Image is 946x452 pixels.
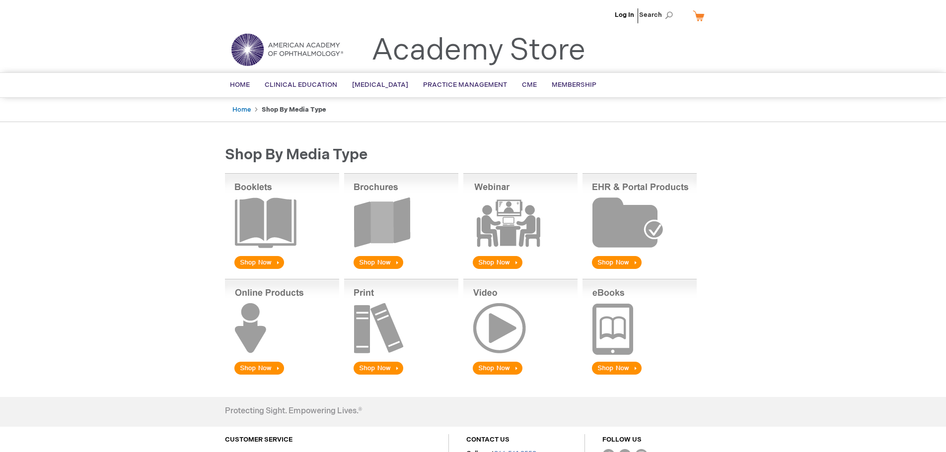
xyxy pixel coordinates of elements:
[225,146,367,164] span: Shop by Media Type
[522,81,537,89] span: CME
[225,264,339,273] a: Booklets
[230,81,250,89] span: Home
[225,370,339,379] a: Online Products
[639,5,677,25] span: Search
[466,436,509,444] a: CONTACT US
[602,436,642,444] a: FOLLOW US
[232,106,251,114] a: Home
[552,81,596,89] span: Membership
[344,264,458,273] a: Brochures
[262,106,326,114] strong: Shop by Media Type
[225,436,292,444] a: CUSTOMER SERVICE
[225,279,339,377] img: Online
[225,173,339,271] img: Booklets
[582,279,697,377] img: eBook
[265,81,337,89] span: Clinical Education
[463,264,578,273] a: Webinar
[344,173,458,271] img: Brochures
[225,407,362,416] h4: Protecting Sight. Empowering Lives.®
[344,370,458,379] a: Print
[582,264,697,273] a: EHR & Portal Products
[463,173,578,271] img: Webinar
[463,370,578,379] a: Video
[582,370,697,379] a: eBook
[352,81,408,89] span: [MEDICAL_DATA]
[615,11,634,19] a: Log In
[463,279,578,377] img: Video
[371,33,585,68] a: Academy Store
[582,173,697,271] img: EHR & Portal Products
[344,279,458,377] img: Print
[423,81,507,89] span: Practice Management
